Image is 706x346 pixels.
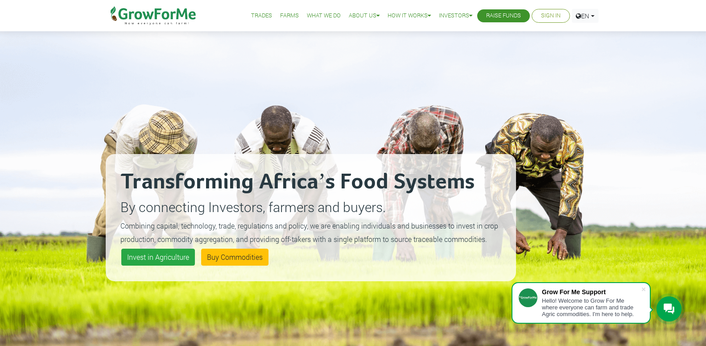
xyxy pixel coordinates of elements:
[542,288,641,296] div: Grow For Me Support
[120,197,501,217] p: By connecting Investors, farmers and buyers.
[542,297,641,317] div: Hello! Welcome to Grow For Me where everyone can farm and trade Agric commodities. I'm here to help.
[388,11,431,21] a: How it Works
[120,221,498,244] small: Combining capital, technology, trade, regulations and policy, we are enabling individuals and bus...
[572,9,599,23] a: EN
[251,11,272,21] a: Trades
[280,11,299,21] a: Farms
[120,169,501,196] h2: Transforming Africa’s Food Systems
[121,249,195,266] a: Invest in Agriculture
[486,11,521,21] a: Raise Funds
[349,11,380,21] a: About Us
[307,11,341,21] a: What We Do
[541,11,561,21] a: Sign In
[201,249,268,266] a: Buy Commodities
[439,11,472,21] a: Investors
